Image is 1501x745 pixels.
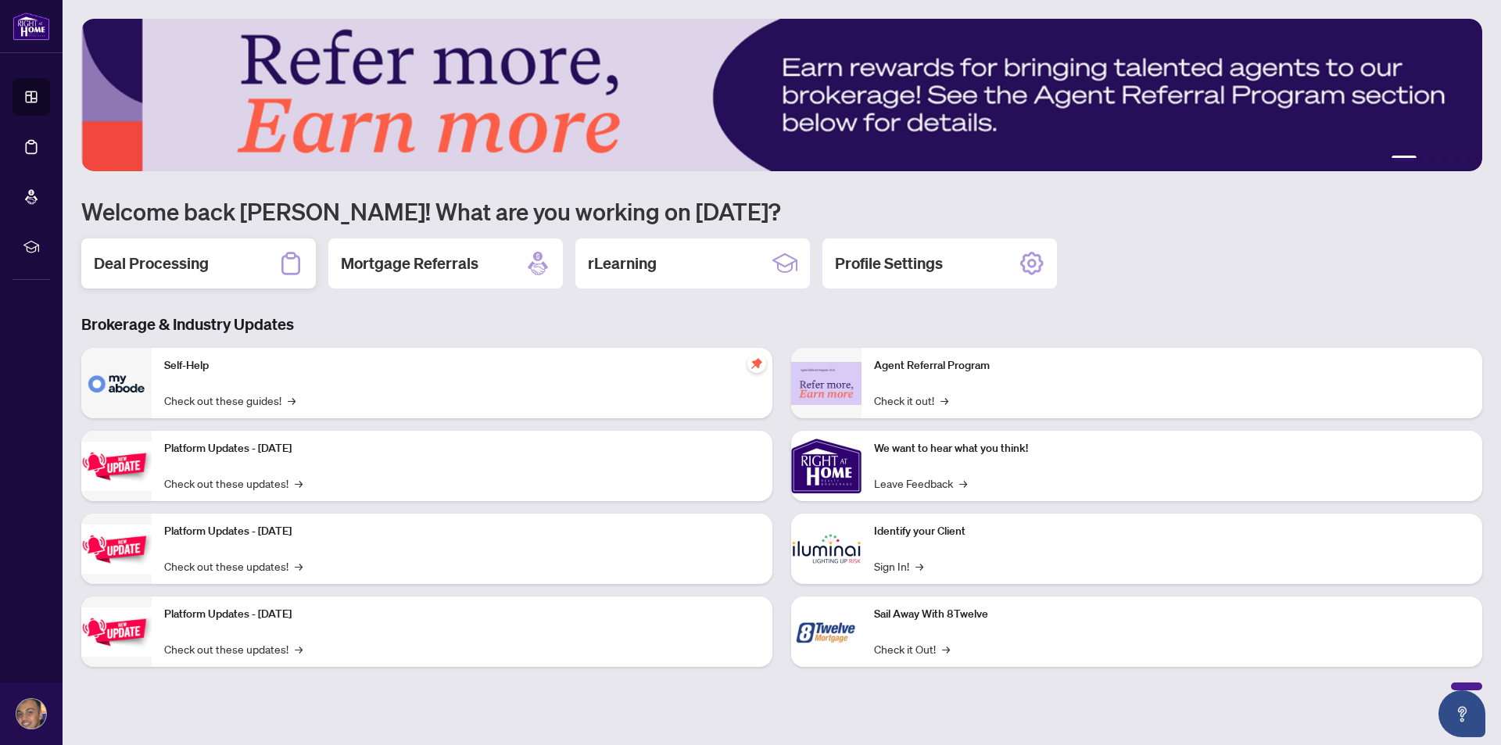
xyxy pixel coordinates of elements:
p: Agent Referral Program [874,357,1470,374]
img: Agent Referral Program [791,362,862,405]
img: logo [13,12,50,41]
img: Profile Icon [16,699,46,729]
a: Sign In!→ [874,557,923,575]
p: Identify your Client [874,523,1470,540]
p: Platform Updates - [DATE] [164,440,760,457]
button: 5 [1460,156,1467,162]
img: We want to hear what you think! [791,431,862,501]
span: → [915,557,923,575]
a: Check it Out!→ [874,640,950,657]
span: pushpin [747,354,766,373]
img: Sail Away With 8Twelve [791,596,862,667]
img: Slide 0 [81,19,1482,171]
h2: rLearning [588,253,657,274]
p: We want to hear what you think! [874,440,1470,457]
a: Check out these updates!→ [164,475,303,492]
p: Self-Help [164,357,760,374]
a: Check it out!→ [874,392,948,409]
img: Platform Updates - July 21, 2025 [81,442,152,491]
button: 1 [1392,156,1417,162]
img: Identify your Client [791,514,862,584]
button: Open asap [1438,690,1485,737]
span: → [942,640,950,657]
button: 4 [1448,156,1454,162]
span: → [959,475,967,492]
span: → [295,475,303,492]
p: Platform Updates - [DATE] [164,523,760,540]
img: Self-Help [81,348,152,418]
button: 2 [1423,156,1429,162]
h2: Deal Processing [94,253,209,274]
p: Sail Away With 8Twelve [874,606,1470,623]
span: → [295,640,303,657]
img: Platform Updates - June 23, 2025 [81,607,152,657]
span: → [940,392,948,409]
img: Platform Updates - July 8, 2025 [81,525,152,574]
span: → [295,557,303,575]
p: Platform Updates - [DATE] [164,606,760,623]
a: Check out these updates!→ [164,640,303,657]
h2: Mortgage Referrals [341,253,478,274]
a: Check out these updates!→ [164,557,303,575]
h3: Brokerage & Industry Updates [81,313,1482,335]
span: → [288,392,296,409]
a: Check out these guides!→ [164,392,296,409]
button: 3 [1435,156,1442,162]
a: Leave Feedback→ [874,475,967,492]
h2: Profile Settings [835,253,943,274]
h1: Welcome back [PERSON_NAME]! What are you working on [DATE]? [81,196,1482,226]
